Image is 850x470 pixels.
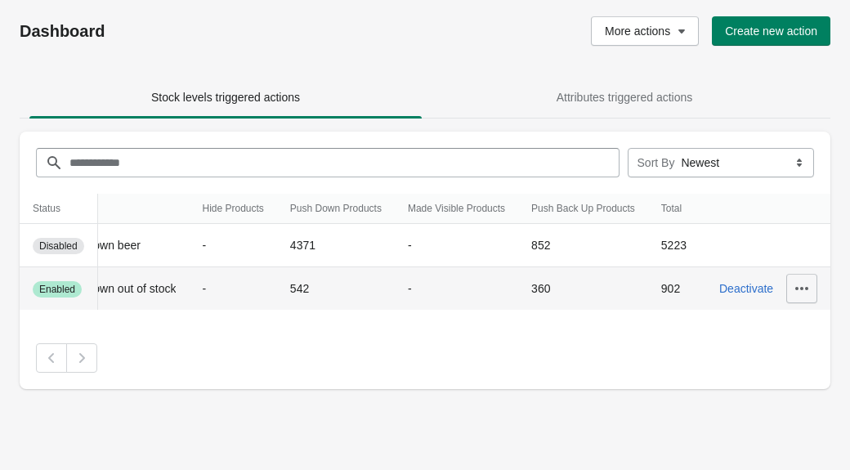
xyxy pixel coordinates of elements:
span: Attributes triggered actions [557,91,693,104]
th: Hide Products [189,194,276,224]
th: Push Down Products [277,194,395,224]
td: 542 [277,267,395,311]
h1: Dashboard [20,21,342,41]
span: Stock levels triggered actions [151,91,300,104]
span: More actions [605,25,670,38]
th: Status [20,194,97,224]
td: - [189,224,276,267]
td: - [189,267,276,311]
th: Push Back Up Products [518,194,648,224]
nav: Pagination [36,343,814,373]
button: Deactivate [713,274,780,303]
td: 4371 [277,224,395,267]
td: - [395,224,518,267]
td: 902 [648,267,700,311]
span: Push down beer [58,239,141,252]
span: Enabled [39,283,75,296]
span: Create new action [725,25,817,38]
th: Total [648,194,700,224]
td: 852 [518,224,648,267]
button: More actions [591,16,699,46]
span: Disabled [39,239,78,253]
span: Deactivate [719,282,773,295]
span: Push down out of stock [58,282,177,295]
th: Name [45,194,190,224]
td: - [395,267,518,311]
td: 5223 [648,224,700,267]
td: 360 [518,267,648,311]
button: Create new action [712,16,830,46]
th: Made Visible Products [395,194,518,224]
